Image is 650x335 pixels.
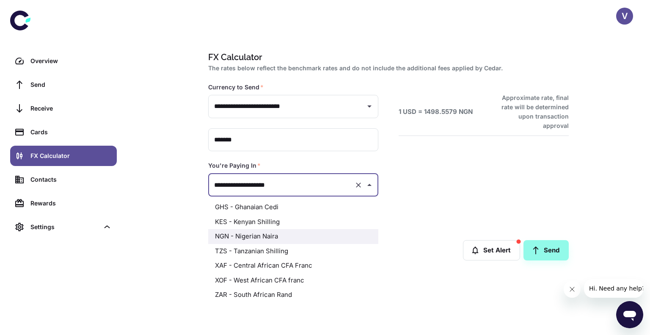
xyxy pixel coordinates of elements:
button: Clear [353,179,364,191]
label: You're Paying In [208,161,261,170]
span: Hi. Need any help? [5,6,61,13]
li: XOF - West African CFA franc [208,273,378,288]
a: Send [523,240,569,260]
button: Open [364,100,375,112]
div: Settings [30,222,99,232]
div: Rewards [30,199,112,208]
li: ZAR - South African Rand [208,288,378,302]
li: KES - Kenyan Shilling [208,215,378,230]
li: TZS - Tanzanian Shilling [208,244,378,259]
iframe: Close message [564,281,581,298]
li: NGN - Nigerian Naira [208,229,378,244]
h6: Approximate rate, final rate will be determined upon transaction approval [492,93,569,130]
div: Settings [10,217,117,237]
a: Rewards [10,193,117,213]
button: V [616,8,633,25]
li: XAF - Central African CFA Franc [208,258,378,273]
div: Send [30,80,112,89]
button: Close [364,179,375,191]
div: Contacts [30,175,112,184]
label: Currency to Send [208,83,264,91]
div: Cards [30,127,112,137]
h1: FX Calculator [208,51,565,64]
a: Overview [10,51,117,71]
iframe: Button to launch messaging window [616,301,643,328]
li: GHS - Ghanaian Cedi [208,200,378,215]
div: Overview [30,56,112,66]
a: Send [10,75,117,95]
div: Receive [30,104,112,113]
a: Receive [10,98,117,119]
a: Cards [10,122,117,142]
iframe: Message from company [584,279,643,298]
button: Set Alert [463,240,520,260]
a: Contacts [10,169,117,190]
div: FX Calculator [30,151,112,161]
h6: 1 USD = 1498.5579 NGN [399,107,473,117]
a: FX Calculator [10,146,117,166]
